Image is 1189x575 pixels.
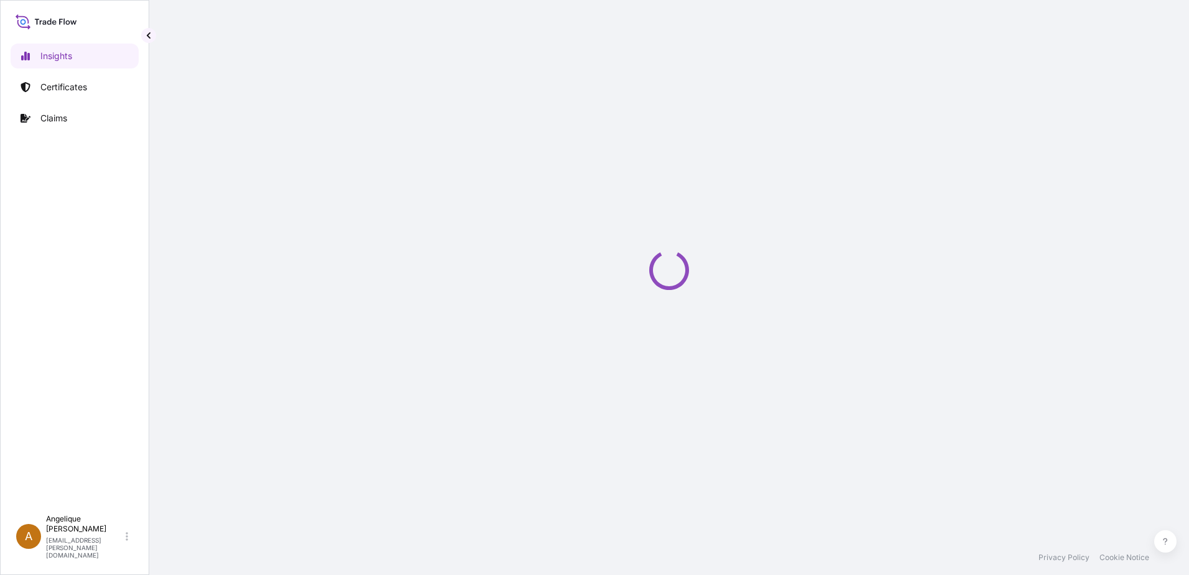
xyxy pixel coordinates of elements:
[46,514,123,534] p: Angelique [PERSON_NAME]
[40,50,72,62] p: Insights
[25,530,32,543] span: A
[1099,553,1149,563] a: Cookie Notice
[46,536,123,559] p: [EMAIL_ADDRESS][PERSON_NAME][DOMAIN_NAME]
[1039,553,1090,563] a: Privacy Policy
[40,81,87,93] p: Certificates
[11,44,139,68] a: Insights
[11,106,139,131] a: Claims
[11,75,139,100] a: Certificates
[40,112,67,124] p: Claims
